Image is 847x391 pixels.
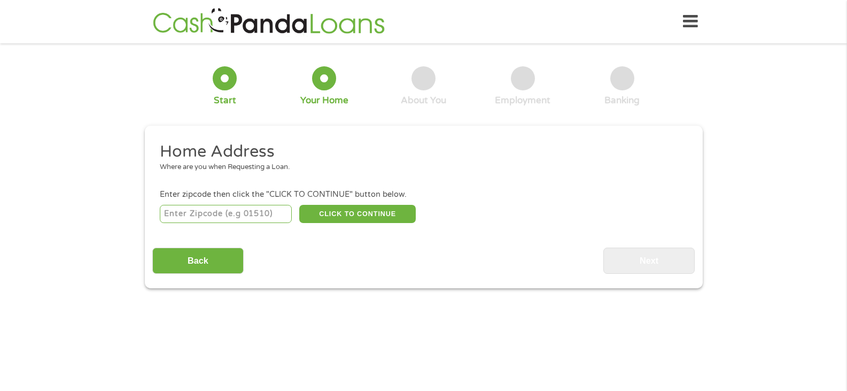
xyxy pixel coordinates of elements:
div: Enter zipcode then click the "CLICK TO CONTINUE" button below. [160,189,687,201]
input: Enter Zipcode (e.g 01510) [160,205,292,223]
img: GetLoanNow Logo [150,6,388,37]
input: Back [152,248,244,274]
div: About You [401,95,446,106]
div: Your Home [300,95,348,106]
button: CLICK TO CONTINUE [299,205,416,223]
h2: Home Address [160,141,679,163]
div: Start [214,95,236,106]
div: Employment [495,95,550,106]
div: Where are you when Requesting a Loan. [160,162,679,173]
input: Next [603,248,695,274]
div: Banking [604,95,640,106]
